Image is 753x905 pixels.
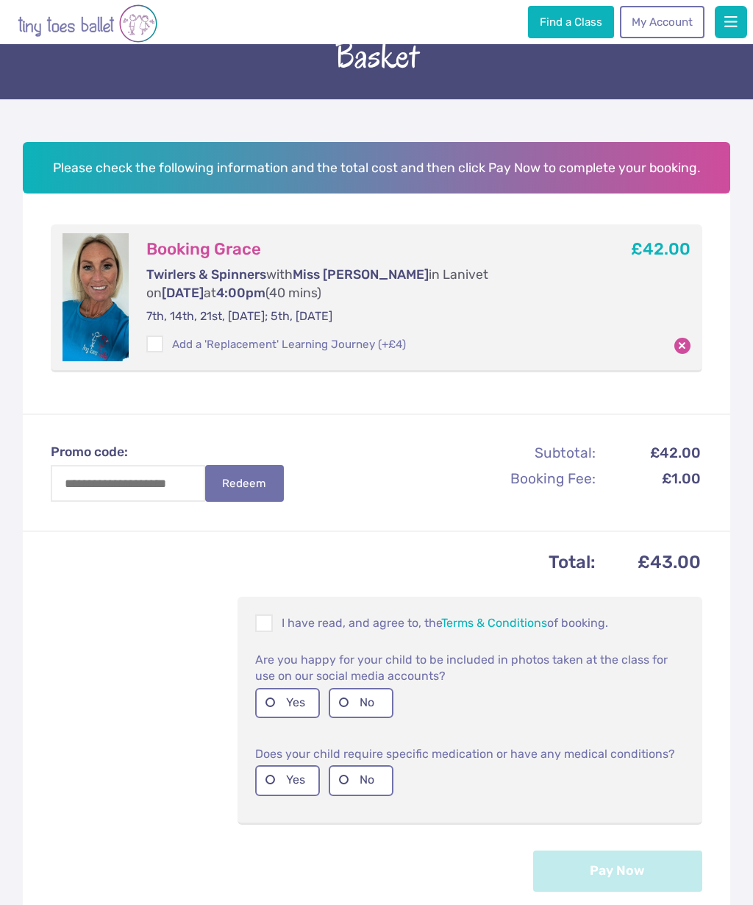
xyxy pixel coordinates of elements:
th: Total: [52,547,596,578]
p: 7th, 14th, 21st, [DATE]; 5th, [DATE] [146,308,579,324]
span: Twirlers & Spinners [146,267,266,282]
b: £42.00 [631,239,690,259]
a: Find a Class [528,6,613,38]
p: Does your child require specific medication or have any medical conditions? [255,745,685,762]
label: No [329,688,393,718]
span: Miss [PERSON_NAME] [293,267,429,282]
td: £43.00 [598,547,701,578]
p: Are you happy for your child to be included in photos taken at the class for use on our social me... [255,650,685,684]
img: tiny toes ballet [18,3,157,44]
span: 4:00pm [216,285,265,300]
h2: Please check the following information and the total cost and then click Pay Now to complete your... [23,142,731,194]
label: Yes [255,688,320,718]
p: with in Lanivet on at (40 mins) [146,266,579,302]
td: £1.00 [598,466,701,491]
td: £42.00 [598,441,701,466]
a: My Account [620,6,704,38]
label: No [329,765,393,795]
button: Pay Now [533,851,702,892]
p: I have read, and agree to, the of booking. [255,614,685,632]
span: [DATE] [162,285,204,300]
h3: Booking Grace [146,239,579,260]
a: Terms & Conditions [441,616,547,630]
th: Subtotal: [439,441,596,466]
label: Add a 'Replacement' Learning Journey (+£4) [146,337,405,352]
label: Promo code: [51,443,298,461]
label: Yes [255,765,320,795]
button: Redeem [205,465,283,502]
th: Booking Fee: [439,466,596,491]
